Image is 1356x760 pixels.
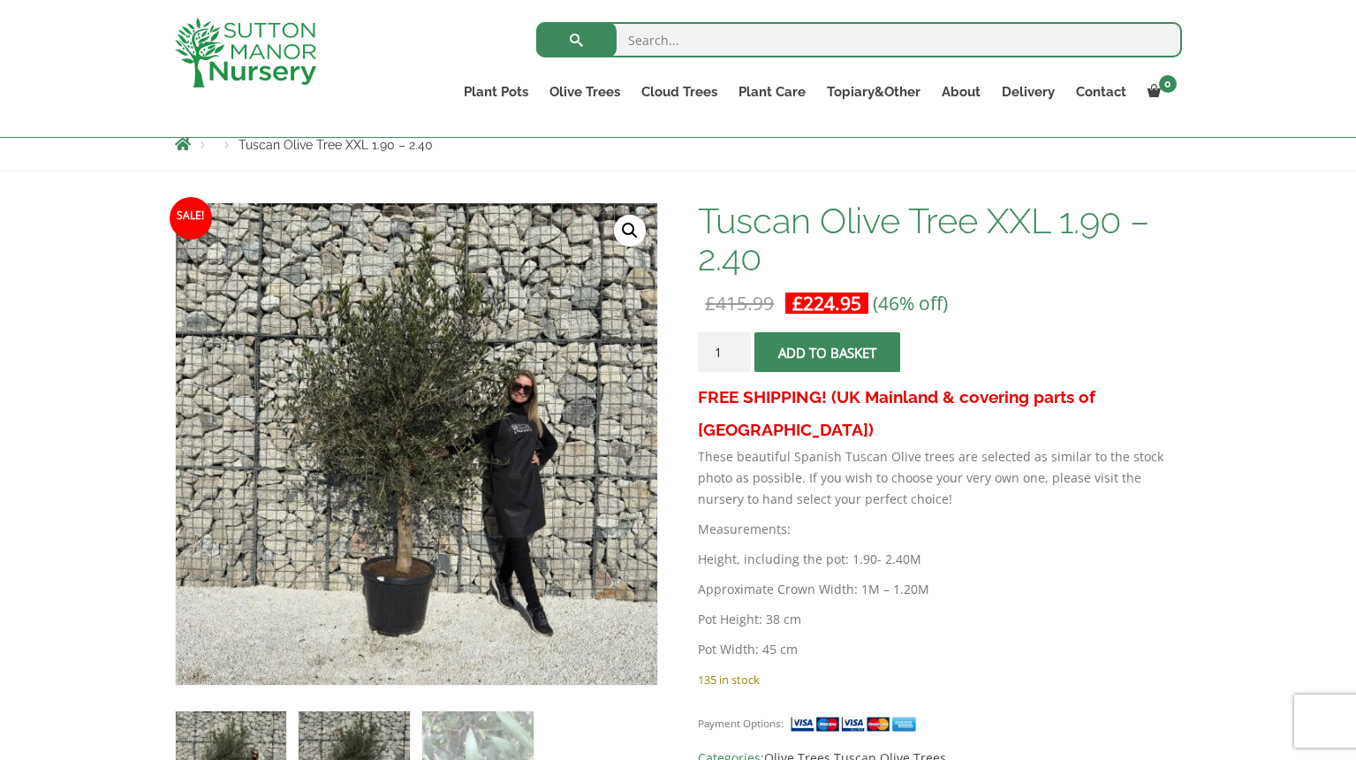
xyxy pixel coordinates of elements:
span: £ [792,291,803,315]
a: 0 [1137,80,1182,104]
span: Tuscan Olive Tree XXL 1.90 – 2.40 [239,138,433,152]
a: Plant Care [728,80,816,104]
p: 135 in stock [698,669,1181,690]
span: Sale! [170,197,212,239]
input: Product quantity [698,332,751,372]
span: £ [705,291,716,315]
span: (46% off) [873,291,948,315]
bdi: 224.95 [792,291,861,315]
a: About [931,80,991,104]
p: Height, including the pot: 1.90- 2.40M [698,549,1181,570]
a: View full-screen image gallery [614,215,646,247]
a: Cloud Trees [631,80,728,104]
a: Topiary&Other [816,80,931,104]
nav: Breadcrumbs [175,137,1182,151]
p: Approximate Crown Width: 1M – 1.20M [698,579,1181,600]
a: Delivery [991,80,1065,104]
img: payment supported [790,715,922,733]
p: These beautiful Spanish Tuscan Olive trees are selected as similar to the stock photo as possible... [698,446,1181,510]
bdi: 415.99 [705,291,774,315]
input: Search... [536,22,1182,57]
img: logo [175,18,316,87]
h3: FREE SHIPPING! (UK Mainland & covering parts of [GEOGRAPHIC_DATA]) [698,381,1181,446]
p: Pot Width: 45 cm [698,639,1181,660]
h1: Tuscan Olive Tree XXL 1.90 – 2.40 [698,202,1181,277]
a: Plant Pots [453,80,539,104]
small: Payment Options: [698,717,784,730]
button: Add to basket [754,332,900,372]
a: Contact [1065,80,1137,104]
p: Pot Height: 38 cm [698,609,1181,630]
span: 0 [1159,75,1177,93]
p: Measurements: [698,519,1181,540]
a: Olive Trees [539,80,631,104]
